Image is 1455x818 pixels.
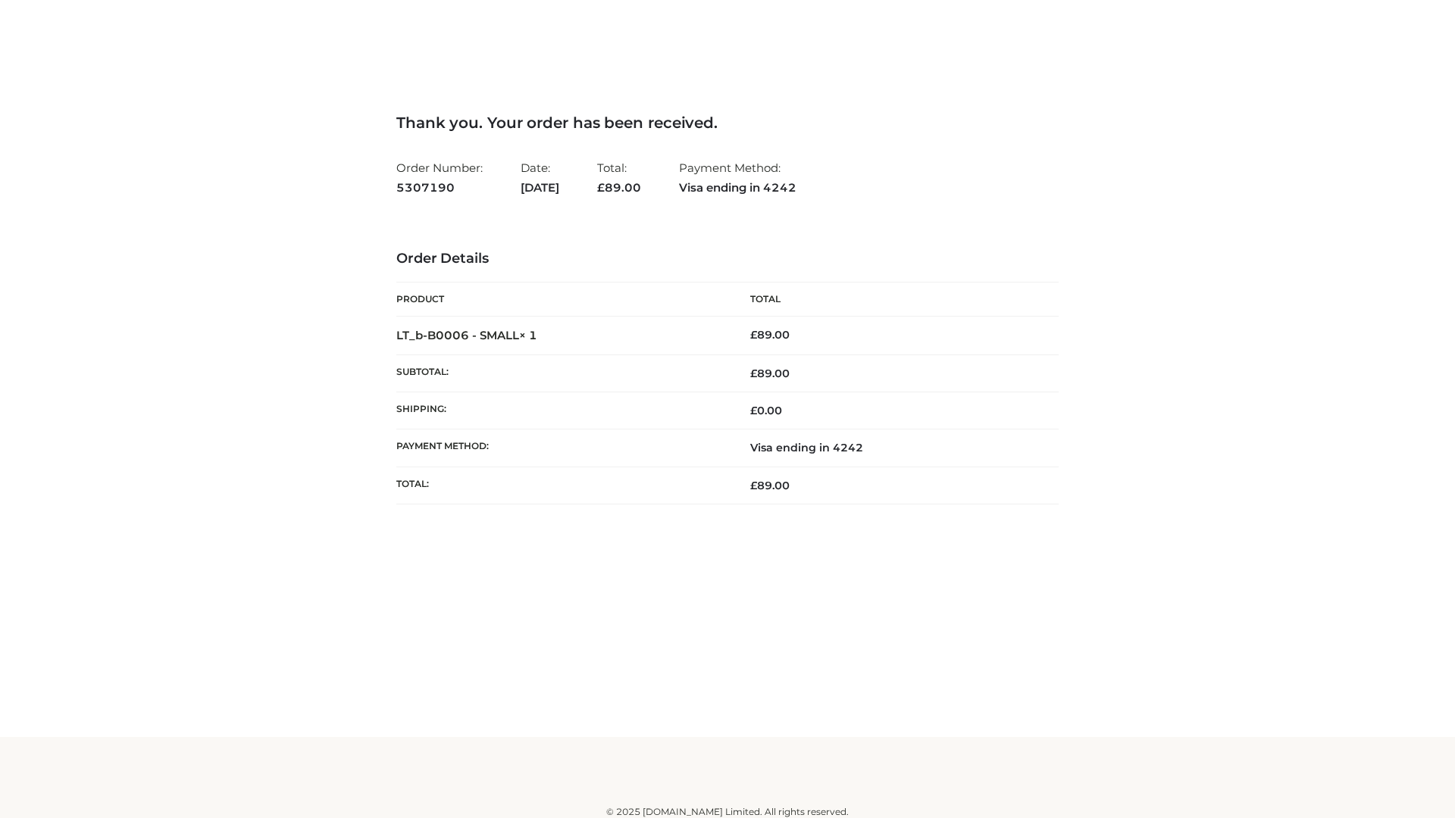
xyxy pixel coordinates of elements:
h3: Order Details [396,251,1059,267]
h3: Thank you. Your order has been received. [396,114,1059,132]
li: Payment Method: [679,155,796,201]
li: Date: [521,155,559,201]
strong: Visa ending in 4242 [679,178,796,198]
span: £ [750,328,757,342]
strong: LT_b-B0006 - SMALL [396,328,537,342]
bdi: 89.00 [750,328,790,342]
th: Total: [396,467,727,504]
span: £ [750,367,757,380]
span: £ [750,479,757,492]
strong: [DATE] [521,178,559,198]
span: £ [597,180,605,195]
strong: × 1 [519,328,537,342]
th: Payment method: [396,429,727,467]
th: Product [396,283,727,317]
span: 89.00 [750,367,790,380]
li: Order Number: [396,155,483,201]
td: Visa ending in 4242 [727,429,1059,467]
strong: 5307190 [396,178,483,198]
th: Total [727,283,1059,317]
th: Subtotal: [396,354,727,392]
th: Shipping: [396,392,727,429]
span: £ [750,404,757,417]
li: Total: [597,155,641,201]
bdi: 0.00 [750,404,782,417]
span: 89.00 [750,479,790,492]
span: 89.00 [597,180,641,195]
